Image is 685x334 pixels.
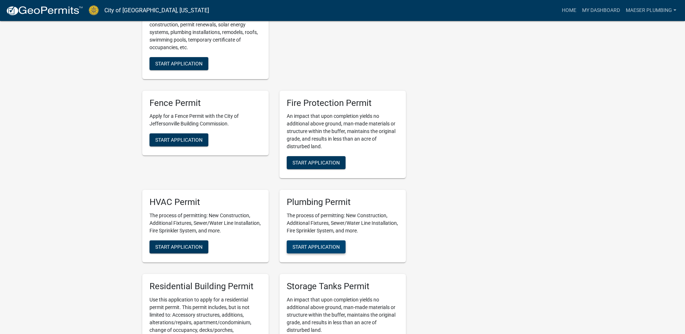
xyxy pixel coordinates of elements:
h5: Fire Protection Permit [287,98,399,108]
button: Start Application [149,240,208,253]
p: An impact that upon completion yields no additional above ground, man-made materials or structure... [287,112,399,150]
a: My Dashboard [579,4,623,17]
span: Start Application [292,160,340,166]
span: Start Application [155,244,203,250]
p: Apply for a Fence Permit with the City of Jeffersonville Building Commission. [149,112,261,128]
img: City of Jeffersonville, Indiana [89,5,99,15]
p: The process of permitting: New Construction, Additional Fixtures, Sewer/Water Line Installation, ... [287,212,399,235]
h5: Fence Permit [149,98,261,108]
button: Start Application [287,156,346,169]
span: Start Application [292,244,340,250]
button: Start Application [149,57,208,70]
button: Start Application [149,133,208,146]
p: An impact that upon completion yields no additional above ground, man-made materials or structure... [287,296,399,334]
a: Maeser Plumbing [623,4,679,17]
button: Start Application [287,240,346,253]
a: Home [559,4,579,17]
span: Start Application [155,60,203,66]
a: City of [GEOGRAPHIC_DATA], [US_STATE] [104,4,209,17]
p: The process of permitting: New Construction, Additional Fixtures, Sewer/Water Line Installation, ... [149,212,261,235]
h5: Plumbing Permit [287,197,399,207]
h5: Residential Building Permit [149,281,261,292]
h5: Storage Tanks Permit [287,281,399,292]
span: Start Application [155,137,203,143]
h5: HVAC Permit [149,197,261,207]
